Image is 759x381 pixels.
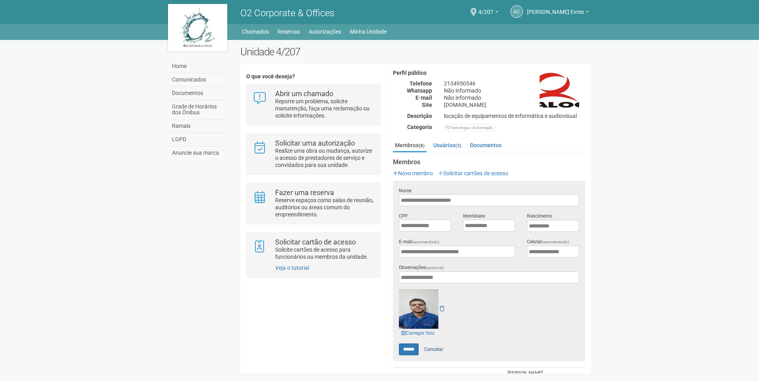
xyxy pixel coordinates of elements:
[527,10,589,16] a: [PERSON_NAME] Evres
[170,73,228,87] a: Comunicados
[407,87,432,94] strong: Whatsapp
[275,246,374,260] p: Solicite cartões de acesso para funcionários ou membros da unidade.
[419,143,425,148] small: (8)
[407,113,432,119] strong: Descrição
[253,239,374,260] a: Solicitar cartão de acesso Solicite cartões de acesso para funcionários ou membros da unidade.
[275,238,356,246] strong: Solicitar cartão de acesso
[438,101,591,108] div: [DOMAIN_NAME]
[275,147,374,169] p: Realize uma obra ou mudança, autorize o acesso de prestadores de serviço e convidados para sua un...
[399,329,437,337] a: Carregar foto
[253,189,374,218] a: Fazer uma reserva Reserve espaços como salas de reunião, auditórios ou áreas comum do empreendime...
[275,197,374,218] p: Reserve espaços como salas de reunião, auditórios ou áreas comum do empreendimento.
[393,170,433,176] a: Novo membro
[540,70,579,110] img: business.png
[542,240,569,244] span: (recomendado)
[438,87,591,94] div: Não informado
[438,94,591,101] div: Não informado
[275,139,355,147] strong: Solicitar uma autorização
[527,238,569,246] label: Celular
[240,46,591,58] h2: Unidade 4/207
[275,89,333,98] strong: Abrir um chamado
[399,238,440,246] label: E-mail
[510,5,523,18] a: AC
[309,26,341,37] a: Autorizações
[478,10,498,16] a: 4/207
[468,139,504,151] a: Documentos
[431,139,463,151] a: Usuários(3)
[410,80,432,87] strong: Telefone
[278,26,300,37] a: Reservas
[455,143,461,148] small: (3)
[440,305,444,312] a: Remover
[527,1,584,15] span: Armando Conceição Evres
[170,100,228,119] a: Grade de Horários dos Ônibus
[275,265,309,271] a: Veja o tutorial
[420,343,447,355] a: Cancelar
[393,139,427,152] a: Membros(8)
[527,212,552,220] label: Nascimento
[170,60,228,73] a: Home
[399,212,408,220] label: CPF
[350,26,387,37] a: Minha Unidade
[246,74,380,80] h4: O que você deseja?
[426,265,444,270] span: (opcional)
[438,80,591,87] div: 2134950546
[393,159,585,166] strong: Membros
[168,4,227,51] img: logo.jpg
[170,133,228,146] a: LGPD
[407,124,432,130] strong: Categoria
[275,98,374,119] p: Reporte um problema, solicite manutenção, faça uma reclamação ou solicite informações.
[444,124,495,131] div: Tecnologia / Automação
[253,140,374,169] a: Solicitar uma autorização Realize uma obra ou mudança, autorize o acesso de prestadores de serviç...
[240,8,334,19] span: O2 Corporate & Offices
[412,240,440,244] span: (recomendado)
[478,1,493,15] span: 4/207
[438,112,591,119] div: locação de equipamentos de informática e audiovisual
[438,170,508,176] a: Solicitar cartões de acesso
[253,90,374,119] a: Abrir um chamado Reporte um problema, solicite manutenção, faça uma reclamação ou solicite inform...
[170,146,228,159] a: Anuncie sua marca
[399,264,444,271] label: Observações
[170,119,228,133] a: Ramais
[170,87,228,100] a: Documentos
[463,212,485,220] label: Identidade
[415,95,432,101] strong: E-mail
[422,102,432,108] strong: Site
[399,187,412,194] label: Nome
[399,289,438,329] img: GetFile
[393,70,585,76] h4: Perfil público
[275,188,334,197] strong: Fazer uma reserva
[242,26,269,37] a: Chamados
